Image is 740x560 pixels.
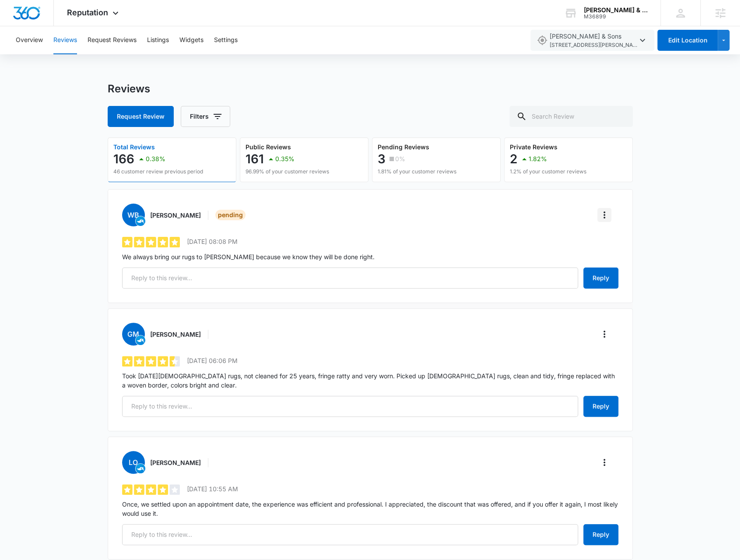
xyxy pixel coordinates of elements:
img: product-trl.v2.svg [136,216,145,226]
p: 161 [245,152,264,166]
p: Private Reviews [510,144,586,150]
button: Edit Location [657,30,718,51]
span: GM [122,323,145,345]
input: Reply to this review... [122,524,578,545]
span: Reputation [67,8,108,17]
button: Settings [214,26,238,54]
button: Listings [147,26,169,54]
p: 0.35% [275,156,295,162]
button: Widgets [179,26,203,54]
button: Overview [16,26,43,54]
div: Pending [215,210,245,220]
p: Total Reviews [113,144,203,150]
p: 1.82% [529,156,547,162]
p: Took [DATE][DEMOGRAPHIC_DATA] rugs, not cleaned for 25 years, fringe ratty and very worn. Picked ... [122,371,618,390]
img: product-trl.v2.svg [136,464,145,473]
p: Once, we settled upon an appointment date, the experience was efficient and professional. I appre... [122,500,618,518]
button: Reply [583,268,618,289]
p: [DATE] 10:55 AM [187,484,238,493]
p: Pending Reviews [378,144,456,150]
p: 0% [395,156,405,162]
input: Reply to this review... [122,396,578,417]
div: account id [584,14,648,20]
h1: Reviews [108,82,150,95]
p: 1.2% of your customer reviews [510,168,586,176]
p: We always bring our rugs to [PERSON_NAME] because we know they will be done right. [122,252,618,261]
button: [PERSON_NAME] & Sons[STREET_ADDRESS][PERSON_NAME],[GEOGRAPHIC_DATA],WA [530,30,654,51]
button: Request Review [108,106,174,127]
h3: [PERSON_NAME] [150,211,201,220]
button: Filters [181,106,230,127]
button: Reviews [53,26,77,54]
h3: [PERSON_NAME] [150,458,201,467]
button: Reply [583,524,618,545]
span: WB [122,204,145,226]
button: More [597,208,611,222]
p: 2 [510,152,517,166]
button: Request Reviews [88,26,137,54]
input: Reply to this review... [122,268,578,289]
p: [DATE] 06:06 PM [187,356,238,365]
button: More [597,327,611,341]
input: Search Review [509,106,633,127]
h3: [PERSON_NAME] [150,330,201,339]
p: 46 customer review previous period [113,168,203,176]
button: More [597,455,611,469]
span: [STREET_ADDRESS][PERSON_NAME] , [GEOGRAPHIC_DATA] , WA [550,41,637,49]
p: 166 [113,152,134,166]
div: account name [584,7,648,14]
p: 3 [378,152,386,166]
span: [PERSON_NAME] & Sons [550,32,637,49]
p: 1.81% of your customer reviews [378,168,456,176]
button: Reply [583,396,618,417]
p: 96.99% of your customer reviews [245,168,329,176]
img: product-trl.v2.svg [136,335,145,345]
p: 0.38% [146,156,165,162]
p: [DATE] 08:08 PM [187,237,238,246]
span: LO [122,451,145,474]
p: Public Reviews [245,144,329,150]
